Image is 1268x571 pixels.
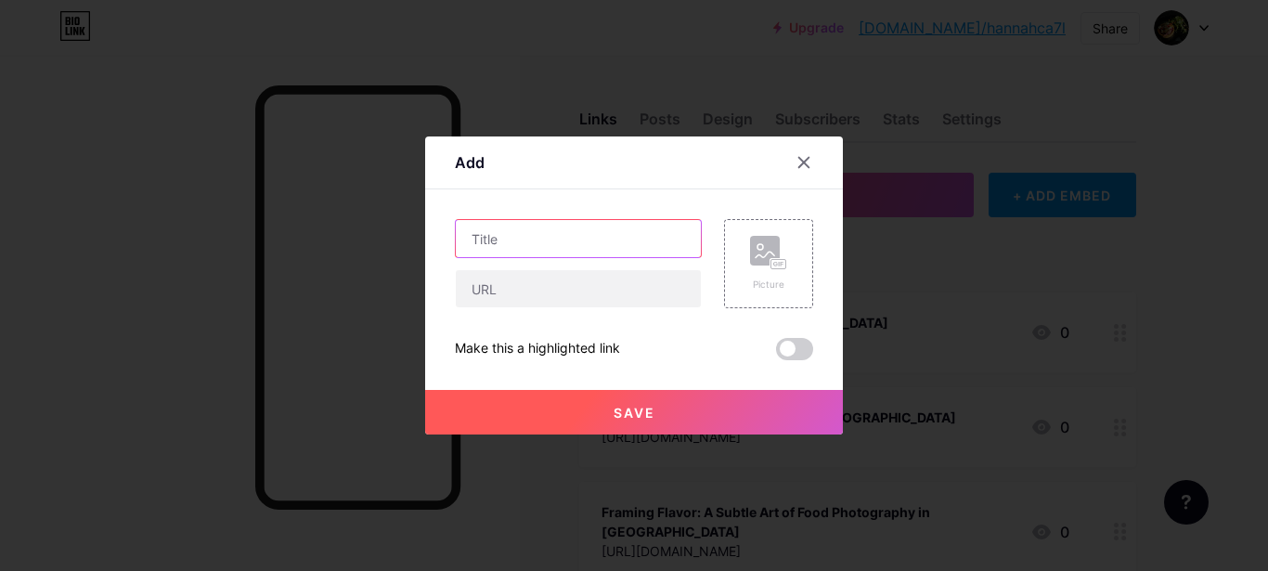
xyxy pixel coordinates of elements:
div: Add [455,151,485,174]
button: Save [425,390,843,435]
input: Title [456,220,701,257]
div: Picture [750,278,787,292]
div: Make this a highlighted link [455,338,620,360]
span: Save [614,405,655,421]
input: URL [456,270,701,307]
